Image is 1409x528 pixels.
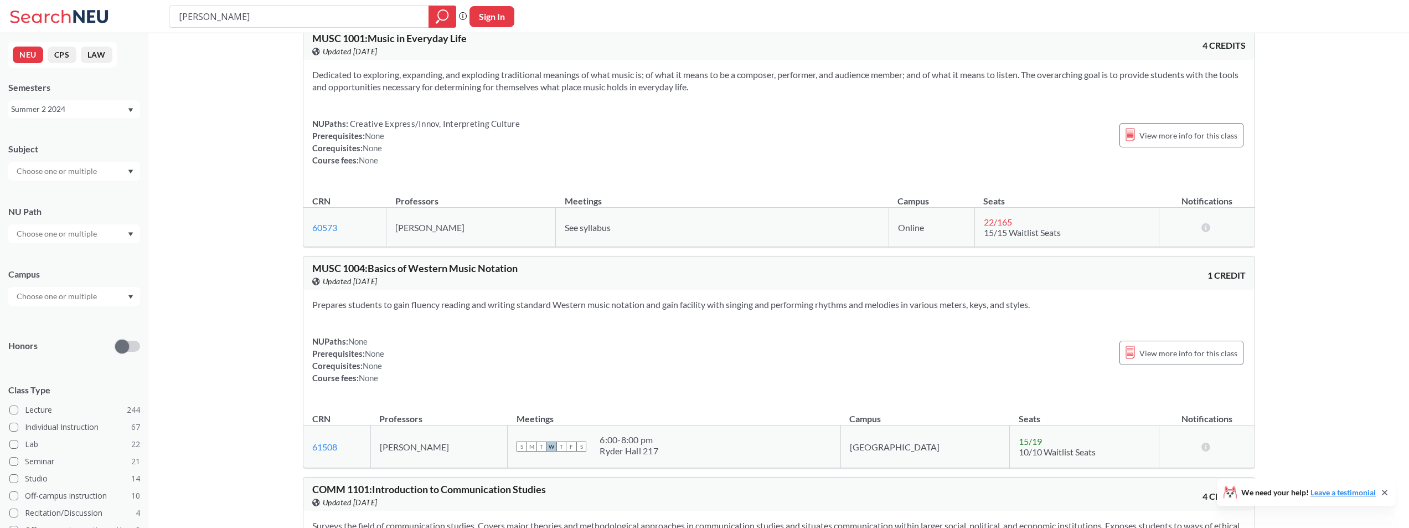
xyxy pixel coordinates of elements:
div: NU Path [8,206,140,218]
button: NEU [13,47,43,63]
a: 61508 [312,442,337,452]
th: Meetings [556,184,889,208]
a: 60573 [312,222,337,233]
label: Individual Instruction [9,420,140,434]
div: Semesters [8,81,140,94]
td: Online [889,208,974,247]
div: Dropdown arrow [8,162,140,181]
span: MUSC 1001 : Music in Everyday Life [312,32,467,44]
label: Recitation/Discussion [9,506,140,520]
section: Prepares students to gain fluency reading and writing standard Western music notation and gain fa... [312,299,1246,311]
span: View more info for this class [1139,129,1237,142]
span: None [363,143,383,153]
a: Leave a testimonial [1310,488,1376,497]
th: Professors [370,402,508,426]
div: Dropdown arrow [8,287,140,306]
td: [GEOGRAPHIC_DATA] [840,426,1010,468]
span: 22 [131,438,140,450]
span: None [359,155,379,165]
input: Choose one or multiple [11,227,104,240]
div: CRN [312,195,331,207]
span: 14 [131,473,140,485]
span: S [576,442,586,452]
span: 10/10 Waitlist Seats [1019,447,1096,457]
span: 21 [131,455,140,468]
span: See syllabus [565,222,611,233]
section: Dedicated to exploring, expanding, and exploding traditional meanings of what music is; of what i... [312,69,1246,93]
span: Class Type [8,384,140,396]
button: CPS [48,47,76,63]
span: Updated [DATE] [323,45,378,58]
input: Choose one or multiple [11,165,104,178]
label: Off-campus instruction [9,489,140,503]
th: Campus [840,402,1010,426]
div: NUPaths: Prerequisites: Corequisites: Course fees: [312,335,385,384]
th: Seats [1010,402,1159,426]
span: Updated [DATE] [323,275,378,288]
p: Honors [8,340,38,352]
span: 244 [127,404,140,416]
span: W [546,442,556,452]
span: 1 CREDIT [1207,269,1246,281]
th: Campus [889,184,974,208]
div: Subject [8,143,140,155]
span: 4 CREDITS [1202,490,1246,503]
span: Updated [DATE] [323,496,378,509]
div: Dropdown arrow [8,224,140,243]
svg: Dropdown arrow [128,170,133,174]
span: 22 / 165 [984,217,1012,227]
span: 67 [131,421,140,433]
span: S [517,442,527,452]
input: Choose one or multiple [11,290,104,303]
span: None [348,336,368,346]
div: NUPaths: Prerequisites: Corequisites: Course fees: [312,117,520,166]
div: Campus [8,268,140,280]
label: Seminar [9,454,140,469]
span: T [536,442,546,452]
div: magnifying glass [429,6,456,28]
span: F [566,442,576,452]
label: Lecture [9,403,140,417]
th: Notifications [1159,184,1255,208]
button: Sign In [469,6,514,27]
input: Class, professor, course number, "phrase" [178,7,421,26]
div: CRN [312,413,331,425]
svg: magnifying glass [436,9,449,24]
label: Studio [9,471,140,486]
td: [PERSON_NAME] [386,208,556,247]
span: We need your help! [1241,489,1376,496]
div: 6:00 - 8:00 pm [600,434,658,445]
td: [PERSON_NAME] [370,426,508,468]
span: 15/15 Waitlist Seats [984,227,1061,238]
button: LAW [81,47,112,63]
div: Summer 2 2024 [11,103,127,115]
span: 4 [136,507,140,519]
span: T [556,442,566,452]
span: None [363,361,383,371]
th: Meetings [508,402,840,426]
span: MUSC 1004 : Basics of Western Music Notation [312,262,518,274]
span: 4 CREDITS [1202,39,1246,52]
svg: Dropdown arrow [128,232,133,237]
label: Lab [9,437,140,452]
span: View more info for this class [1139,346,1237,360]
th: Seats [974,184,1159,208]
span: COMM 1101 : Introduction to Communication Studies [312,483,546,495]
th: Professors [386,184,556,208]
span: 15 / 19 [1019,436,1042,447]
span: None [365,348,385,358]
th: Notifications [1159,402,1255,426]
div: Ryder Hall 217 [600,445,658,457]
span: Creative Express/Innov, Interpreting Culture [348,119,520,129]
svg: Dropdown arrow [128,295,133,299]
span: M [527,442,536,452]
svg: Dropdown arrow [128,108,133,112]
span: None [365,131,385,141]
span: 10 [131,490,140,502]
div: Summer 2 2024Dropdown arrow [8,100,140,118]
span: None [359,373,379,383]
